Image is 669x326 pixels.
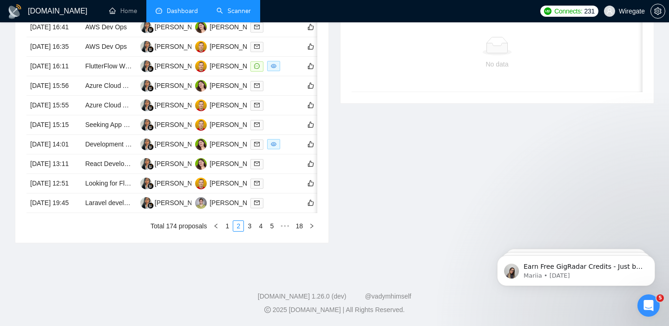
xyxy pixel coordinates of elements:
img: MS [195,41,207,53]
a: homeHome [109,7,137,15]
span: dashboard [156,7,162,14]
span: mail [254,141,260,147]
img: MS [195,60,207,72]
iframe: Intercom notifications message [483,236,669,301]
img: gigradar-bm.png [147,202,154,209]
img: GA [140,139,152,150]
a: 18 [293,221,306,231]
div: [PERSON_NAME] [210,178,263,188]
td: Azure Cloud Architect with Terraform Expertise [81,76,136,96]
button: setting [650,4,665,19]
img: MS [195,80,207,92]
span: like [308,180,314,187]
div: [PERSON_NAME] [210,159,263,169]
span: like [308,23,314,31]
div: [PERSON_NAME] [155,22,208,32]
a: MS[PERSON_NAME] [195,23,263,30]
span: copyright [264,306,271,313]
span: like [308,121,314,128]
a: GA[PERSON_NAME] [140,101,208,108]
a: [DOMAIN_NAME] 1.26.0 (dev) [258,293,347,300]
a: GA[PERSON_NAME] [140,120,208,128]
td: [DATE] 19:45 [26,193,81,213]
a: MS[PERSON_NAME] [195,140,263,147]
button: like [305,197,316,208]
span: setting [651,7,665,15]
td: FlutterFlow Web App Developer for Cloudflare Video Streaming and Export Feature [81,57,136,76]
li: 2 [233,220,244,232]
a: MS[PERSON_NAME] [195,179,263,186]
img: MS [195,21,207,33]
div: [PERSON_NAME] [155,139,208,149]
a: GA[PERSON_NAME] [140,81,208,89]
a: 5 [267,221,277,231]
div: [PERSON_NAME] [210,22,263,32]
td: Seeking App developer for financial education curriculum [81,115,136,135]
div: No data [359,59,635,69]
li: 3 [244,220,255,232]
img: GA [140,41,152,53]
td: [DATE] 15:56 [26,76,81,96]
span: mail [254,200,260,206]
a: Development of All-in-One SaaS for Rental Property Management [85,140,275,148]
a: setting [650,7,665,15]
span: like [308,199,314,206]
td: [DATE] 16:35 [26,37,81,57]
span: mail [254,180,260,186]
a: GA[PERSON_NAME] [140,199,208,206]
span: ••• [277,220,292,232]
img: gigradar-bm.png [147,124,154,131]
div: [PERSON_NAME] [210,139,263,149]
span: message [254,63,260,69]
img: gigradar-bm.png [147,144,154,150]
img: gigradar-bm.png [147,66,154,72]
div: [PERSON_NAME] [210,61,263,71]
span: like [308,101,314,109]
a: 1 [222,221,232,231]
button: like [305,80,316,91]
td: [DATE] 12:51 [26,174,81,193]
a: MS[PERSON_NAME] [195,62,263,69]
a: MS[PERSON_NAME] [195,101,263,108]
a: GA[PERSON_NAME] [140,62,208,69]
div: [PERSON_NAME] [155,198,208,208]
a: React Developer for Instagram-Style Travel Booking Platform [85,160,261,167]
li: 18 [292,220,306,232]
img: MS [195,158,207,170]
td: AWS Dev Ops [81,18,136,37]
img: gigradar-bm.png [147,46,154,53]
a: 3 [244,221,255,231]
span: mail [254,102,260,108]
button: like [305,139,316,150]
a: MS[PERSON_NAME] [195,81,263,89]
span: like [308,82,314,89]
a: GA[PERSON_NAME] [140,42,208,50]
img: GA [140,100,152,111]
span: Connects: [554,6,582,16]
span: like [308,43,314,50]
td: Looking for Flutter Nest.js HLS AWS Expert [81,174,136,193]
a: Seeking App developer for financial education curriculum [85,121,249,128]
span: right [309,223,315,229]
td: [DATE] 14:01 [26,135,81,154]
td: [DATE] 16:11 [26,57,81,76]
span: mail [254,24,260,30]
img: GA [140,158,152,170]
td: Laravel developer [81,193,136,213]
a: MS[PERSON_NAME] [195,120,263,128]
span: mail [254,44,260,49]
span: 5 [656,294,664,302]
li: Next 5 Pages [277,220,292,232]
td: [DATE] 13:11 [26,154,81,174]
a: MS[PERSON_NAME] [195,160,263,167]
div: 2025 [DOMAIN_NAME] | All Rights Reserved. [7,305,662,315]
div: [PERSON_NAME] [155,100,208,110]
li: Next Page [306,220,317,232]
div: [PERSON_NAME] [210,100,263,110]
button: like [305,158,316,169]
div: [PERSON_NAME] [155,120,208,130]
li: 1 [222,220,233,232]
